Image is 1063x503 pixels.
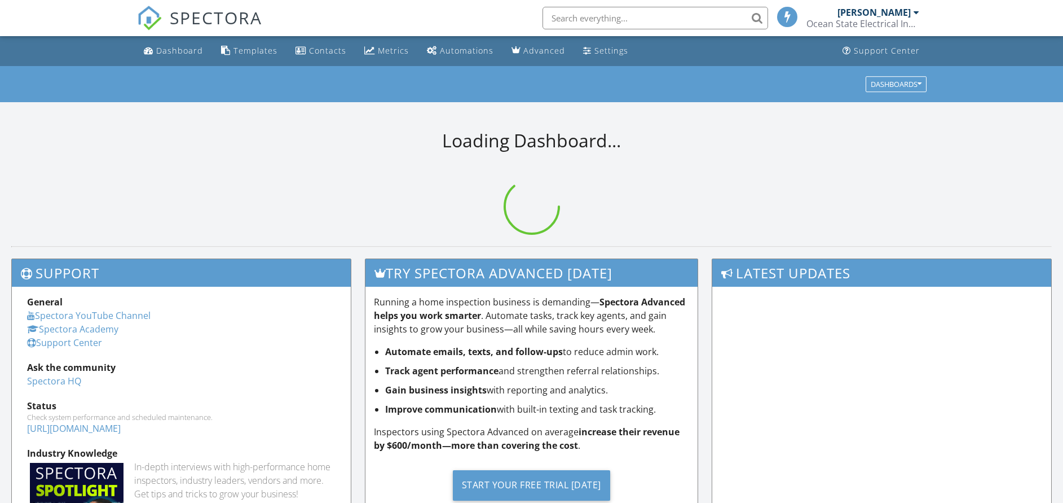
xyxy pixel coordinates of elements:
div: Metrics [378,45,409,56]
p: Running a home inspection business is demanding— . Automate tasks, track key agents, and gain ins... [374,295,689,336]
h3: Support [12,259,351,287]
li: to reduce admin work. [385,345,689,358]
div: Industry Knowledge [27,447,336,460]
div: Automations [440,45,493,56]
strong: Automate emails, texts, and follow-ups [385,345,563,358]
div: Settings [594,45,628,56]
div: Ocean State Electrical Inspections Services [806,18,919,29]
a: Dashboard [139,41,208,62]
div: Support Center [854,45,920,56]
h3: Try spectora advanced [DATE] [365,259,698,287]
a: Automations (Basic) [422,41,498,62]
strong: increase their revenue by $600/month—more than covering the cost [374,426,680,452]
div: Check system performance and scheduled maintenance. [27,413,336,422]
div: Contacts [309,45,346,56]
input: Search everything... [542,7,768,29]
a: [URL][DOMAIN_NAME] [27,422,121,435]
a: Metrics [360,41,413,62]
p: Inspectors using Spectora Advanced on average . [374,425,689,452]
a: Spectora YouTube Channel [27,309,151,322]
a: SPECTORA [137,15,262,39]
span: SPECTORA [170,6,262,29]
a: Advanced [507,41,570,62]
a: Support Center [27,336,102,349]
strong: Spectora Advanced helps you work smarter [374,296,685,322]
a: Contacts [291,41,351,62]
div: Status [27,399,336,413]
div: In-depth interviews with high-performance home inspectors, industry leaders, vendors and more. Ge... [134,460,336,501]
strong: Improve communication [385,403,497,415]
div: Ask the community [27,361,336,374]
div: Start Your Free Trial [DATE] [453,470,610,501]
div: Dashboards [871,80,921,88]
button: Dashboards [866,76,927,92]
h3: Latest Updates [712,259,1051,287]
li: with built-in texting and task tracking. [385,403,689,416]
strong: Gain business insights [385,384,487,396]
li: with reporting and analytics. [385,383,689,397]
li: and strengthen referral relationships. [385,364,689,378]
div: Dashboard [156,45,203,56]
a: Support Center [838,41,924,62]
a: Spectora Academy [27,323,118,335]
div: [PERSON_NAME] [837,7,911,18]
strong: General [27,296,63,308]
a: Templates [217,41,282,62]
strong: Track agent performance [385,365,499,377]
a: Spectora HQ [27,375,81,387]
a: Settings [579,41,633,62]
div: Templates [233,45,277,56]
div: Advanced [523,45,565,56]
img: The Best Home Inspection Software - Spectora [137,6,162,30]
